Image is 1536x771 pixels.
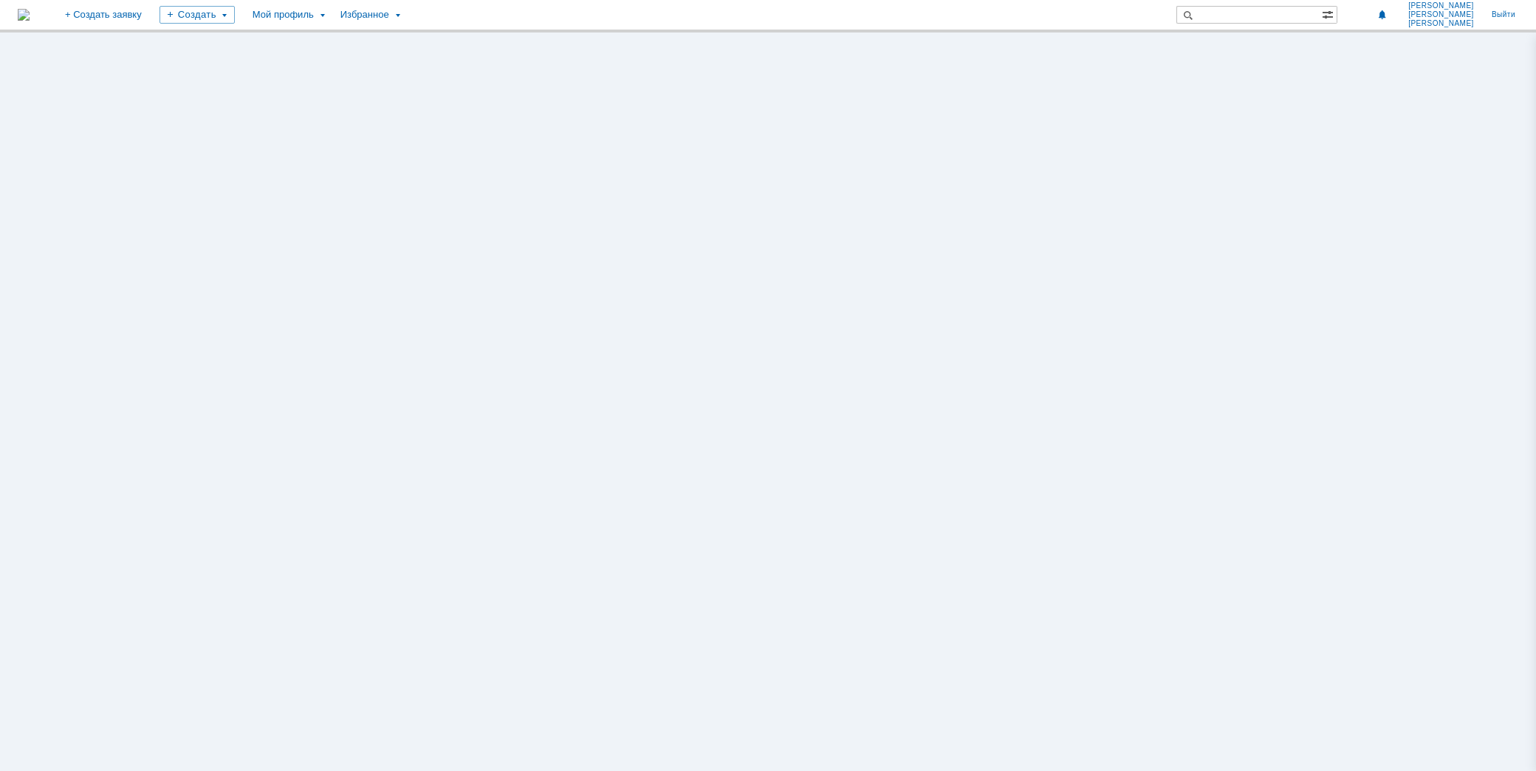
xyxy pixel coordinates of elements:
span: [PERSON_NAME] [1408,19,1474,28]
a: Перейти на домашнюю страницу [18,9,30,21]
span: Расширенный поиск [1322,7,1337,21]
span: [PERSON_NAME] [1408,10,1474,19]
span: [PERSON_NAME] [1408,1,1474,10]
div: Создать [160,6,235,24]
img: logo [18,9,30,21]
